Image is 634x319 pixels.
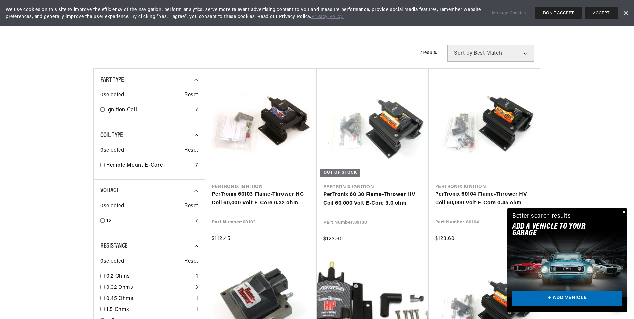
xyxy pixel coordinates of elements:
[195,284,198,292] div: 3
[195,161,198,170] div: 7
[196,295,198,303] div: 1
[323,191,422,208] a: PerTronix 60130 Flame-Thrower HV Coil 60,000 Volt E-Core 3.0 ohm
[100,187,119,194] span: Voltage
[195,217,198,225] div: 7
[106,272,193,281] a: 0.2 Ohms
[106,161,193,170] a: Remote Mount E-Core
[435,190,533,207] a: PerTronix 60104 Flame-Thrower HV Coil 60,000 Volt E-Core 0.45 ohm
[106,284,192,292] a: 0.32 Ohms
[196,272,198,281] div: 1
[196,306,198,314] div: 1
[420,50,437,55] span: 7 results
[535,7,582,19] button: DON'T ACCEPT
[184,257,198,266] span: Reset
[106,306,193,314] a: 1.5 Ohms
[100,132,123,139] span: Coil Type
[6,6,483,20] span: We use cookies on this site to improve the efficiency of the navigation, perform analytics, serve...
[512,223,605,237] h2: Add A VEHICLE to your garage
[195,106,198,115] div: 7
[512,291,622,306] a: + ADD VEHICLE
[492,10,526,17] a: Manage Cookies
[106,106,193,115] a: Ignition Coil
[184,91,198,99] span: Reset
[620,8,630,18] a: Dismiss Banner
[106,295,193,303] a: 0.45 Ohms
[512,212,571,221] div: Better search results
[106,217,193,225] a: 12
[447,45,534,62] select: Sort by
[100,257,124,266] span: 0 selected
[100,91,124,99] span: 0 selected
[619,208,627,216] button: Close
[184,146,198,155] span: Reset
[184,202,198,211] span: Reset
[311,14,344,19] a: Privacy Policy.
[100,77,124,83] span: Part Type
[100,202,124,211] span: 0 selected
[585,7,618,19] button: ACCEPT
[100,243,128,249] span: Resistance
[454,51,472,56] span: Sort by
[212,190,310,207] a: PerTronix 60103 Flame-Thrower HC Coil 60,000 Volt E-Core 0.32 ohm
[100,146,124,155] span: 0 selected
